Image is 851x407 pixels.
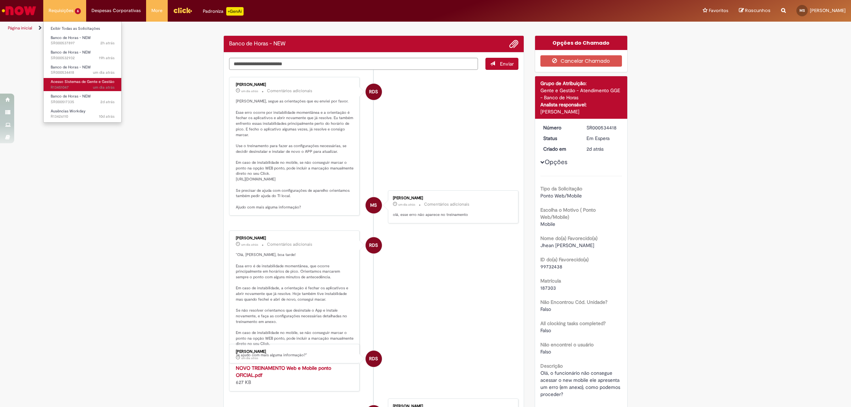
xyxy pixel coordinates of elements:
span: R13426110 [51,114,115,119]
span: Falso [540,327,551,334]
b: Descrição [540,363,563,369]
span: SR000534418 [51,70,115,76]
small: Comentários adicionais [424,201,469,207]
time: 26/08/2025 17:40:38 [100,99,115,105]
div: 26/08/2025 17:07:57 [586,145,619,152]
b: ID do(a) Favorecido(a) [540,256,589,263]
p: [PERSON_NAME], segue as orientações que eu enviei por favor. Esse erro ocorre por instabilidade m... [236,99,354,210]
img: click_logo_yellow_360x200.png [173,5,192,16]
b: Nome do(a) Favorecido(a) [540,235,597,241]
div: Raquel De Souza [366,237,382,253]
p: "Olá, [PERSON_NAME], boa tarde! Essa erro é de instabilidade momentânea, que ocorre principalment... [236,252,354,358]
img: ServiceNow [1,4,37,18]
span: Mobile [540,221,555,227]
span: Banco de Horas - NEW [51,94,91,99]
time: 26/08/2025 17:51:43 [398,202,415,207]
ul: Requisições [43,21,122,123]
span: 2h atrás [100,40,115,46]
b: Tipo da Solicitação [540,185,582,192]
div: Gente e Gestão - Atendimento GGE - Banco de Horas [540,87,622,101]
button: Enviar [485,58,518,70]
div: [PERSON_NAME] [393,196,511,200]
time: 27/08/2025 09:30:39 [93,85,115,90]
time: 28/08/2025 09:45:29 [100,40,115,46]
span: MS [800,8,805,13]
a: Aberto R13451047 : Acesso Sistemas de Gente e Gestão [44,78,122,91]
b: Escolha o Motivo ( Ponto Web/Mobile) [540,207,596,220]
span: 10d atrás [99,114,115,119]
h2: Banco de Horas - NEW Histórico de tíquete [229,41,285,47]
div: Mariana Stephany Zani Da Silva [366,197,382,213]
span: Olá, o funcionário não consegue acessar o new mobile ele apresenta um erro (em anexo), como podem... [540,370,622,397]
time: 27/08/2025 11:22:11 [93,70,115,75]
time: 18/08/2025 17:21:02 [99,114,115,119]
span: Falso [540,306,551,312]
div: Analista responsável: [540,101,622,108]
p: olá, esse erro não aparece no treinamento [393,212,511,218]
div: Grupo de Atribuição: [540,80,622,87]
small: Comentários adicionais [267,241,312,247]
div: Raquel De Souza [366,84,382,100]
span: Falso [540,349,551,355]
b: Matrícula [540,278,561,284]
span: Acesso Sistemas de Gente e Gestão [51,79,115,84]
span: RDS [369,83,378,100]
ul: Trilhas de página [5,22,562,35]
dt: Criado em [538,145,582,152]
small: Comentários adicionais [267,88,312,94]
span: um dia atrás [93,70,115,75]
div: [PERSON_NAME] [236,83,354,87]
span: Banco de Horas - NEW [51,65,91,70]
span: um dia atrás [241,242,258,247]
a: Aberto SR000537897 : Banco de Horas - NEW [44,34,122,47]
a: Aberto SR000517335 : Banco de Horas - NEW [44,93,122,106]
span: 19h atrás [99,55,115,61]
b: Não encontrei o usuário [540,341,594,348]
p: +GenAi [226,7,244,16]
button: Adicionar anexos [509,39,518,49]
span: [PERSON_NAME] [810,7,846,13]
span: Banco de Horas - NEW [51,35,91,40]
span: 99732438 [540,263,562,270]
span: Enviar [500,61,514,67]
div: SR000534418 [586,124,619,131]
span: Banco de Horas - NEW [51,50,91,55]
textarea: Digite sua mensagem aqui... [229,58,478,70]
div: 627 KB [236,364,354,386]
div: Opções do Chamado [535,36,628,50]
time: 27/08/2025 11:22:11 [241,89,258,93]
a: Exibir Todas as Solicitações [44,25,122,33]
span: Requisições [49,7,73,14]
span: Favoritos [709,7,728,14]
span: 2d atrás [100,99,115,105]
div: [PERSON_NAME] [540,108,622,115]
div: Em Espera [586,135,619,142]
span: RDS [369,237,378,254]
time: 26/08/2025 17:50:34 [241,242,258,247]
dt: Status [538,135,582,142]
span: 6 [75,8,81,14]
span: Ausências Workday [51,108,85,114]
span: um dia atrás [241,356,258,360]
span: SR000517335 [51,99,115,105]
time: 26/08/2025 17:07:57 [586,146,604,152]
div: Raquel De Souza [366,351,382,367]
button: Cancelar Chamado [540,55,622,67]
span: um dia atrás [241,89,258,93]
span: RDS [369,350,378,367]
span: 2d atrás [586,146,604,152]
dt: Número [538,124,582,131]
time: 26/08/2025 17:49:55 [241,356,258,360]
span: 187303 [540,285,556,291]
span: MS [370,197,377,214]
time: 27/08/2025 16:20:50 [99,55,115,61]
a: Aberto SR000532932 : Banco de Horas - NEW [44,49,122,62]
a: Aberto R13426110 : Ausências Workday [44,107,122,121]
span: R13451047 [51,85,115,90]
b: All clocking tasks completed? [540,320,606,327]
span: Rascunhos [745,7,771,14]
a: Aberto SR000534418 : Banco de Horas - NEW [44,63,122,77]
div: [PERSON_NAME] [236,350,354,354]
a: Rascunhos [739,7,771,14]
strong: NOVO TREINAMENTO Web e Mobile ponto OFICIAL.pdf [236,365,331,378]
